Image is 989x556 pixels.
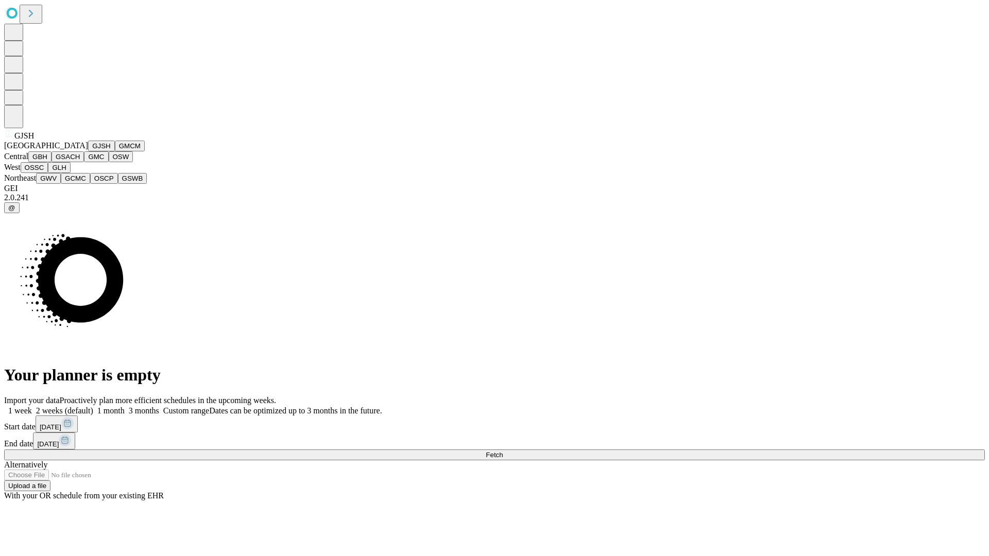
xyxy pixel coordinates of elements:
[4,366,985,385] h1: Your planner is empty
[4,480,50,491] button: Upload a file
[37,440,59,448] span: [DATE]
[486,451,503,459] span: Fetch
[14,131,34,140] span: GJSH
[118,173,147,184] button: GSWB
[88,141,115,151] button: GJSH
[109,151,133,162] button: OSW
[40,423,61,431] span: [DATE]
[8,406,32,415] span: 1 week
[33,432,75,449] button: [DATE]
[61,173,90,184] button: GCMC
[60,396,276,405] span: Proactively plan more efficient schedules in the upcoming weeks.
[163,406,209,415] span: Custom range
[4,396,60,405] span: Import your data
[4,184,985,193] div: GEI
[4,141,88,150] span: [GEOGRAPHIC_DATA]
[36,173,61,184] button: GWV
[4,173,36,182] span: Northeast
[8,204,15,212] span: @
[4,152,28,161] span: Central
[52,151,84,162] button: GSACH
[36,415,78,432] button: [DATE]
[4,491,164,500] span: With your OR schedule from your existing EHR
[4,432,985,449] div: End date
[84,151,108,162] button: GMC
[129,406,159,415] span: 3 months
[4,202,20,213] button: @
[28,151,52,162] button: GBH
[21,162,48,173] button: OSSC
[115,141,145,151] button: GMCM
[4,163,21,171] span: West
[90,173,118,184] button: OSCP
[4,460,47,469] span: Alternatively
[48,162,70,173] button: GLH
[4,415,985,432] div: Start date
[209,406,382,415] span: Dates can be optimized up to 3 months in the future.
[4,193,985,202] div: 2.0.241
[36,406,93,415] span: 2 weeks (default)
[97,406,125,415] span: 1 month
[4,449,985,460] button: Fetch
